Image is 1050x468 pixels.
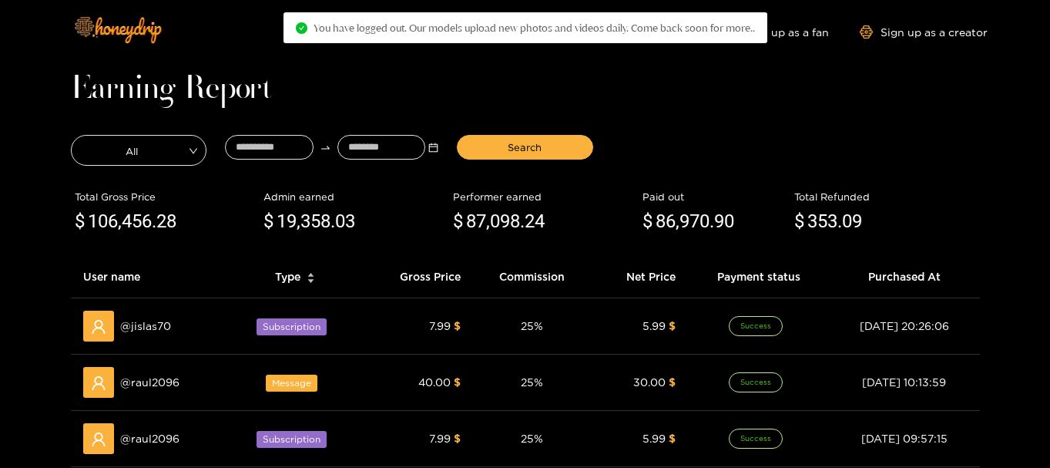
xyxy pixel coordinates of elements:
span: $ [454,320,461,332]
span: check-circle [296,22,307,34]
span: Type [275,268,300,285]
th: Payment status [688,256,829,298]
span: 25 % [521,320,543,332]
h1: Earning Report [71,79,980,100]
th: Commission [473,256,591,298]
span: Success [729,316,783,336]
span: $ [75,207,85,237]
span: 7.99 [429,320,451,332]
div: Admin earned [263,189,445,204]
span: $ [454,376,461,388]
span: .24 [520,210,545,232]
a: Sign up as a fan [723,25,829,39]
span: $ [642,207,652,237]
span: All [72,140,206,161]
span: [DATE] 20:26:06 [860,320,949,332]
span: @ raul2096 [120,430,179,447]
span: [DATE] 09:57:15 [861,433,948,444]
span: You have logged out. Our models upload new photos and videos daily. Come back soon for more.. [314,22,755,34]
span: 7.99 [429,433,451,444]
span: 30.00 [633,376,666,388]
span: Subscription [257,431,327,448]
span: $ [669,433,676,444]
div: Performer earned [453,189,635,204]
span: 40.00 [418,376,451,388]
span: [DATE] 10:13:59 [862,376,946,388]
button: Search [457,135,593,160]
span: caret-up [307,271,315,279]
span: Success [729,372,783,392]
span: Message [266,375,317,392]
span: user [91,375,106,391]
span: Search [508,140,542,155]
span: caret-down [307,277,315,285]
span: 87,098 [466,210,520,232]
th: Purchased At [829,256,979,298]
span: 25 % [521,376,543,388]
div: Total Gross Price [75,189,257,204]
span: @ jislas70 [120,318,171,335]
span: Subscription [257,318,327,335]
span: to [320,142,331,153]
a: Sign up as a creator [860,25,988,39]
span: .28 [152,210,176,232]
span: 106,456 [88,210,152,232]
span: $ [669,376,676,388]
th: Net Price [591,256,688,298]
span: @ raul2096 [120,374,179,391]
th: User name [71,256,230,298]
span: swap-right [320,142,331,153]
span: user [91,319,106,335]
span: $ [454,433,461,444]
span: 5.99 [642,433,666,444]
span: $ [669,320,676,332]
span: .90 [710,210,734,232]
span: user [91,432,106,447]
span: Success [729,429,783,449]
span: 353 [807,210,837,232]
span: 5.99 [642,320,666,332]
span: $ [453,207,463,237]
span: 86,970 [656,210,710,232]
div: Paid out [642,189,787,204]
span: 19,358 [277,210,330,232]
span: .03 [330,210,355,232]
span: 25 % [521,433,543,444]
span: .09 [837,210,862,232]
th: Gross Price [361,256,473,298]
span: $ [794,207,804,237]
span: $ [263,207,273,237]
div: Total Refunded [794,189,976,204]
